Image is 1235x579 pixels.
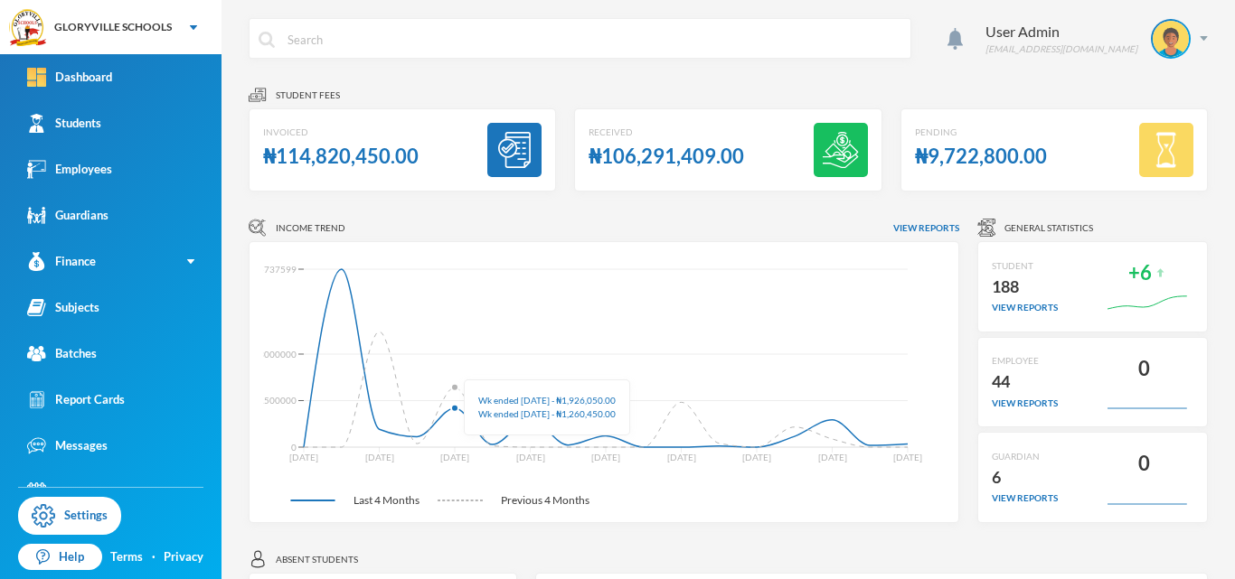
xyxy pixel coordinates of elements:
[259,264,297,275] tspan: 5737599
[27,298,99,317] div: Subjects
[27,114,101,133] div: Students
[263,126,419,139] div: Invoiced
[742,452,771,462] tspan: [DATE]
[992,354,1058,368] div: EMPLOYEE
[27,206,108,225] div: Guardians
[992,259,1058,273] div: STUDENT
[276,221,345,235] span: Income Trend
[27,252,96,271] div: Finance
[516,452,545,462] tspan: [DATE]
[985,21,1137,42] div: User Admin
[900,108,1208,191] a: Pending₦9,722,800.00
[289,452,318,462] tspan: [DATE]
[985,42,1137,56] div: [EMAIL_ADDRESS][DOMAIN_NAME]
[286,19,901,60] input: Search
[992,397,1058,410] div: view reports
[259,349,297,360] tspan: 3000000
[54,19,172,35] div: GLORYVILLE SCHOOLS
[27,390,125,409] div: Report Cards
[992,301,1058,314] div: view reports
[992,491,1058,505] div: view reports
[259,32,275,48] img: search
[27,482,90,501] div: Events
[992,450,1058,463] div: GUARDIAN
[1153,21,1189,57] img: STUDENT
[589,126,744,139] div: Received
[667,452,696,462] tspan: [DATE]
[18,497,121,535] a: Settings
[1128,256,1152,291] div: +6
[1138,351,1150,387] div: 0
[915,126,1047,139] div: Pending
[27,68,112,87] div: Dashboard
[440,452,469,462] tspan: [DATE]
[591,452,620,462] tspan: [DATE]
[276,553,358,566] span: Absent students
[291,442,297,453] tspan: 0
[27,344,97,363] div: Batches
[915,139,1047,174] div: ₦9,722,800.00
[152,548,156,566] div: ·
[818,452,847,462] tspan: [DATE]
[110,548,143,566] a: Terms
[893,221,959,235] span: View reports
[18,544,102,571] a: Help
[589,139,744,174] div: ₦106,291,409.00
[27,436,108,455] div: Messages
[249,108,556,191] a: Invoiced₦114,820,450.00
[263,139,419,174] div: ₦114,820,450.00
[1138,446,1150,481] div: 0
[992,463,1058,492] div: 6
[893,452,922,462] tspan: [DATE]
[10,10,46,46] img: logo
[27,160,112,179] div: Employees
[335,492,438,509] span: Last 4 Months
[365,452,394,462] tspan: [DATE]
[992,368,1058,397] div: 44
[164,548,203,566] a: Privacy
[259,395,297,406] tspan: 1500000
[276,89,340,102] span: Student fees
[483,492,608,509] span: Previous 4 Months
[992,273,1058,302] div: 188
[1004,221,1093,235] span: General Statistics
